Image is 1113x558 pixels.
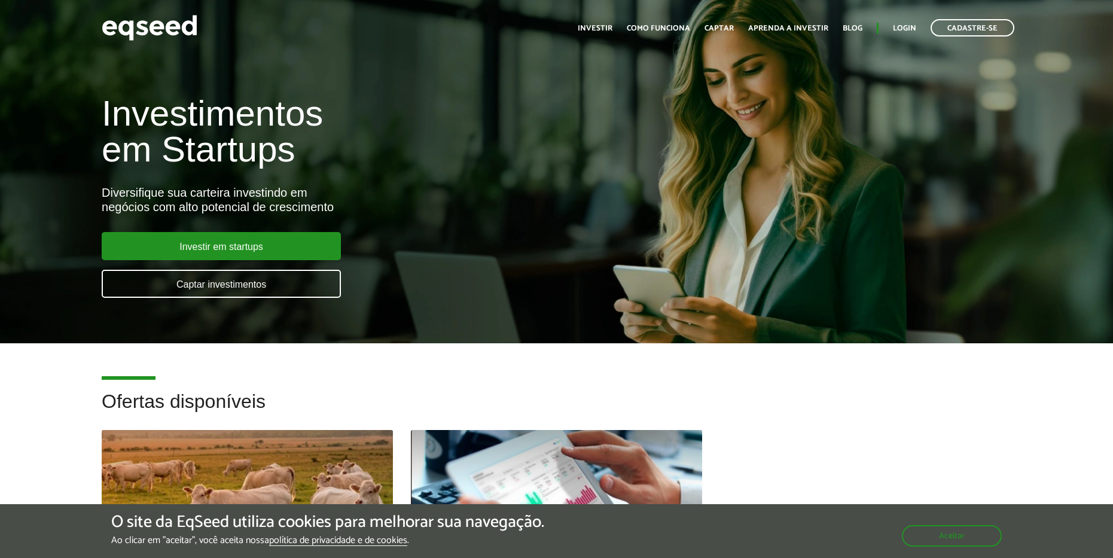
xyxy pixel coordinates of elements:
[843,25,862,32] a: Blog
[102,232,341,260] a: Investir em startups
[102,96,641,167] h1: Investimentos em Startups
[705,25,734,32] a: Captar
[893,25,916,32] a: Login
[902,525,1002,547] button: Aceitar
[269,536,407,546] a: política de privacidade e de cookies
[931,19,1014,36] a: Cadastre-se
[102,185,641,214] div: Diversifique sua carteira investindo em negócios com alto potencial de crescimento
[111,535,544,546] p: Ao clicar em "aceitar", você aceita nossa .
[111,513,544,532] h5: O site da EqSeed utiliza cookies para melhorar sua navegação.
[748,25,828,32] a: Aprenda a investir
[102,12,197,44] img: EqSeed
[627,25,690,32] a: Como funciona
[102,391,1011,430] h2: Ofertas disponíveis
[578,25,612,32] a: Investir
[102,270,341,298] a: Captar investimentos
